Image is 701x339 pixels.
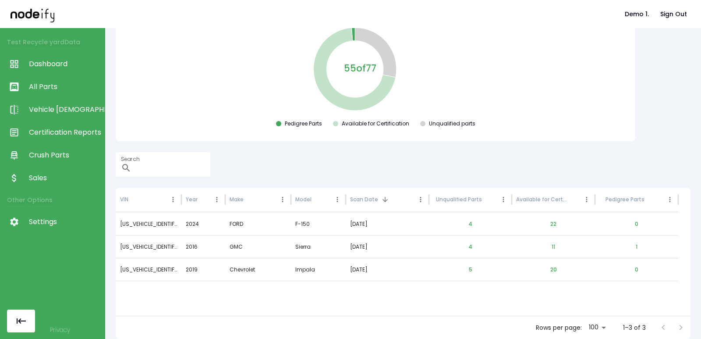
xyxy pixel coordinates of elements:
[29,150,100,161] span: Crush Parts
[350,213,425,235] div: [DATE]
[350,236,425,258] div: [DATE]
[350,196,378,203] div: Scan Date
[116,235,181,258] div: 1GTV2MECXGZ309829
[461,236,479,257] button: 4
[379,193,391,206] button: Sort
[29,82,100,92] span: All Parts
[116,212,181,235] div: 1FTFW5L83RKD38503
[536,323,582,332] p: Rows per page:
[29,173,100,183] span: Sales
[629,236,644,257] button: 1
[167,193,179,206] button: VIN column menu
[483,193,495,206] button: Sort
[645,193,658,206] button: Sort
[342,120,409,127] div: Available for Certification
[198,193,211,206] button: Sort
[621,6,652,22] button: Demo 1.
[116,258,181,281] div: 1G1105S31KU140362
[181,235,225,258] div: 2016
[120,196,128,203] div: VIN
[461,214,479,235] button: 4
[295,196,312,203] div: Model
[543,259,564,280] button: 20
[285,120,322,127] div: Pedigree Parts
[29,104,100,115] span: Vehicle [DEMOGRAPHIC_DATA]
[129,193,142,206] button: Sort
[225,235,291,258] div: GMC
[244,193,257,206] button: Sort
[29,59,100,69] span: Dashboard
[312,193,325,206] button: Sort
[516,196,567,203] div: Available for Certification
[291,212,346,235] div: F-150
[350,258,425,281] div: [DATE]
[657,6,690,22] button: Sign Out
[186,196,198,203] div: Year
[664,193,676,206] button: Pedigree Parts column menu
[29,217,100,227] span: Settings
[331,193,343,206] button: Model column menu
[291,258,346,281] div: Impala
[225,212,291,235] div: FORD
[181,258,225,281] div: 2019
[545,236,562,257] button: 11
[581,193,593,206] button: Available for Certification column menu
[497,193,510,206] button: Unqualified Parts column menu
[29,127,100,138] span: Certification Reports
[50,325,70,334] a: Privacy
[623,323,646,332] p: 1–3 of 3
[568,193,581,206] button: Sort
[585,321,609,334] div: 100
[225,258,291,281] div: Chevrolet
[291,235,346,258] div: Sierra
[462,259,479,280] button: 5
[344,61,376,75] p: 55 of 77
[429,120,475,127] div: Unqualified parts
[543,214,563,235] button: 22
[211,193,223,206] button: Year column menu
[276,193,289,206] button: Make column menu
[230,196,244,203] div: Make
[181,212,225,235] div: 2024
[121,155,139,163] label: Search
[605,196,644,203] div: Pedigree Parts
[436,196,482,203] div: Unqualified Parts
[414,193,427,206] button: Scan Date column menu
[11,6,54,22] img: nodeify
